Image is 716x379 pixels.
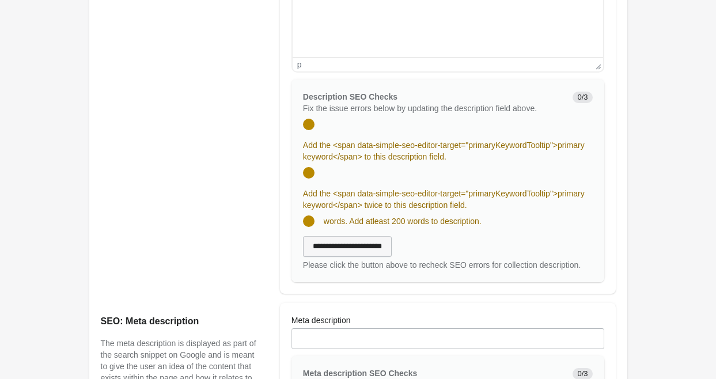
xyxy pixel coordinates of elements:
p: Fix the issue errors below by updating the description field above. [303,103,564,114]
span: words. Add atleast 200 words to description. [324,217,482,226]
span: Add the <span data-simple-seo-editor-target="primaryKeywordTooltip">primary keyword</span> twice ... [303,189,585,210]
div: Please click the button above to recheck SEO errors for collection description. [303,259,593,271]
span: Add the <span data-simple-seo-editor-target="primaryKeywordTooltip">primary keyword</span> to thi... [303,141,585,161]
span: 0/3 [573,92,592,103]
div: p [297,60,302,69]
label: Meta description [291,314,351,326]
h2: SEO: Meta description [101,314,257,328]
span: Description SEO Checks [303,92,397,101]
div: Press the Up and Down arrow keys to resize the editor. [591,58,603,71]
body: Rich Text Area. Press ALT-0 for help. [9,9,301,35]
span: Meta description SEO Checks [303,369,417,378]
